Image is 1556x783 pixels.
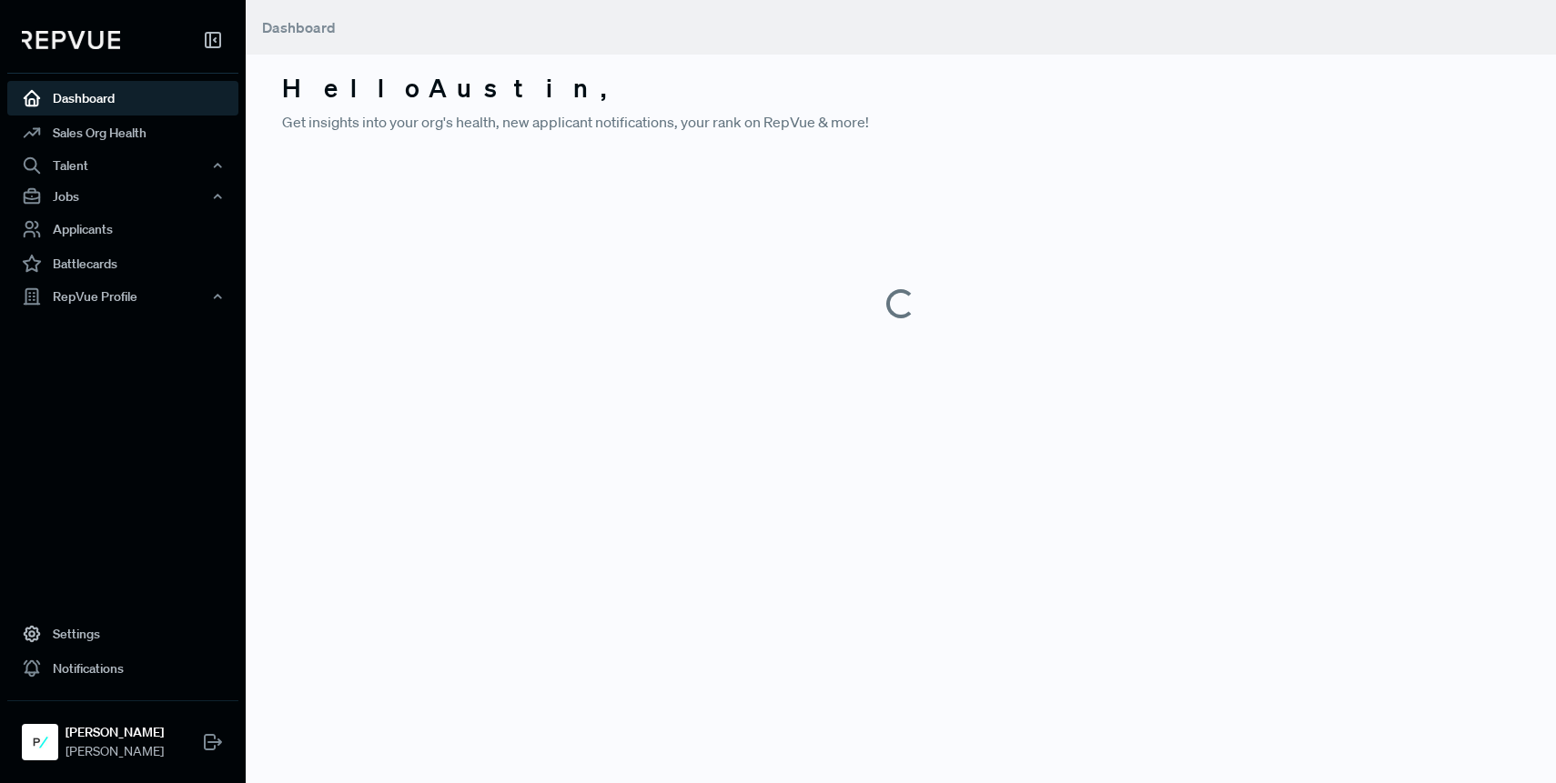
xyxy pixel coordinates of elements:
[7,617,238,651] a: Settings
[7,181,238,212] button: Jobs
[66,723,164,742] strong: [PERSON_NAME]
[7,81,238,115] a: Dashboard
[282,73,1520,104] h3: Hello Austin ,
[7,246,238,281] a: Battlecards
[7,281,238,312] button: RepVue Profile
[7,115,238,150] a: Sales Org Health
[7,212,238,246] a: Applicants
[282,111,1520,133] p: Get insights into your org's health, new applicant notifications, your rank on RepVue & more!
[66,742,164,761] span: [PERSON_NAME]
[262,18,336,36] span: Dashboard
[7,150,238,181] button: Talent
[22,31,120,49] img: RepVue
[25,728,55,757] img: Polly
[7,651,238,686] a: Notifications
[7,700,238,768] a: Polly[PERSON_NAME][PERSON_NAME]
